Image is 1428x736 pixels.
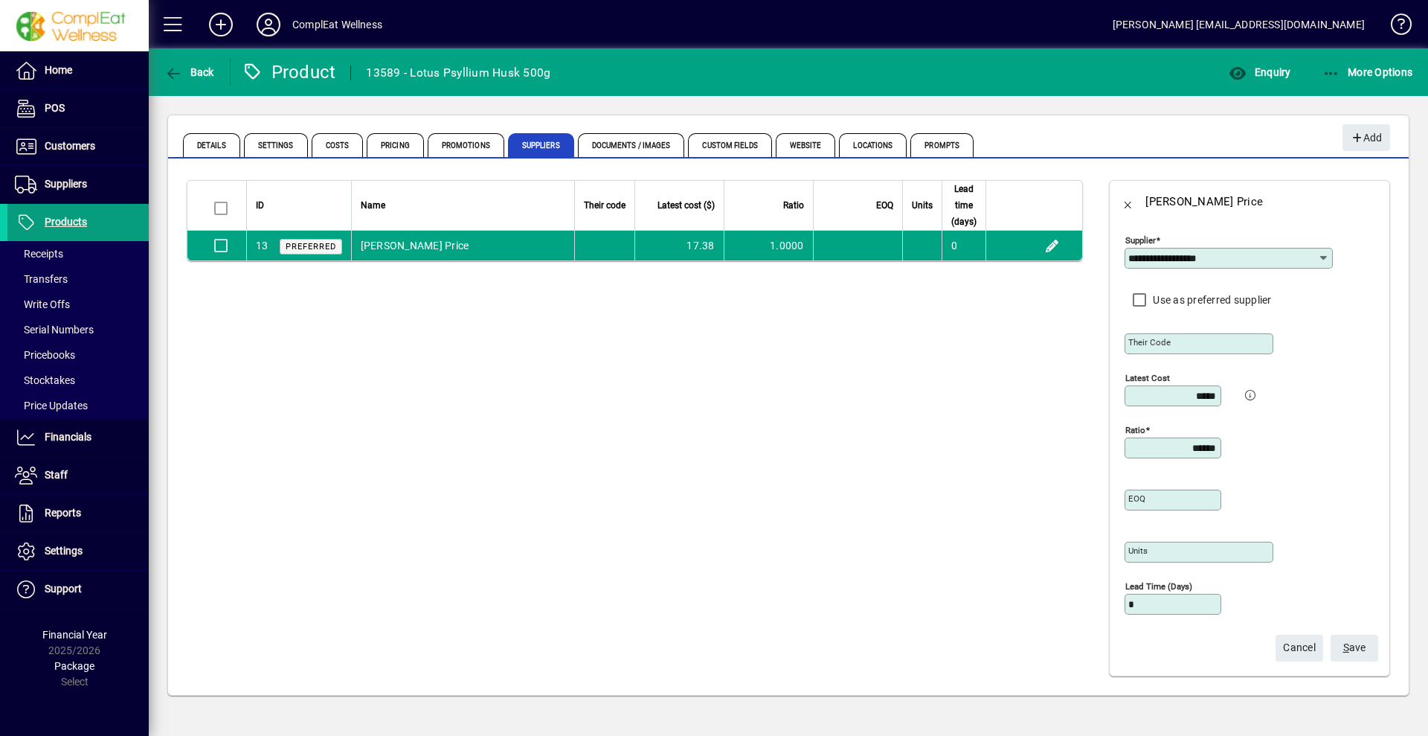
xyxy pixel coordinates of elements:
span: Price Updates [15,400,88,412]
span: Custom Fields [688,133,771,157]
span: Ratio [783,197,804,214]
label: Use as preferred supplier [1150,292,1271,307]
span: Products [45,216,87,228]
a: Price Updates [7,393,149,418]
span: Name [361,197,385,214]
span: Reports [45,507,81,519]
span: Promotions [428,133,504,157]
span: Units [912,197,933,214]
span: Enquiry [1229,66,1290,78]
a: Financials [7,419,149,456]
button: Enquiry [1225,59,1294,86]
span: ave [1343,636,1366,660]
td: 0 [942,231,986,260]
span: Write Offs [15,298,70,310]
a: Write Offs [7,292,149,317]
a: Serial Numbers [7,317,149,342]
a: Knowledge Base [1380,3,1409,51]
button: Back [1110,184,1145,220]
mat-label: Ratio [1125,425,1145,435]
app-page-header-button: Back [149,59,231,86]
span: Back [164,66,214,78]
span: Transfers [15,273,68,285]
span: Financial Year [42,629,107,641]
div: Product [242,60,336,84]
div: 13589 - Lotus Psyllium Husk 500g [366,61,550,85]
span: Suppliers [508,133,574,157]
span: Costs [312,133,364,157]
a: Settings [7,533,149,570]
td: [PERSON_NAME] Price [351,231,574,260]
a: Stocktakes [7,368,149,393]
a: Support [7,571,149,608]
span: ID [256,197,264,214]
span: EOQ [876,197,893,214]
td: 17.38 [634,231,724,260]
span: Staff [45,469,68,481]
span: Pricing [367,133,424,157]
span: Settings [45,545,83,557]
span: Pricebooks [15,349,75,361]
a: Reports [7,495,149,532]
mat-label: Units [1128,545,1148,556]
div: 13 [256,238,268,254]
span: Locations [839,133,907,157]
span: Receipts [15,248,63,260]
a: Pricebooks [7,342,149,368]
a: Receipts [7,241,149,266]
div: [PERSON_NAME] [EMAIL_ADDRESS][DOMAIN_NAME] [1113,13,1365,36]
span: Settings [244,133,308,157]
span: Lead time (days) [951,181,977,230]
span: Details [183,133,240,157]
span: S [1343,641,1349,653]
mat-label: Latest cost [1125,373,1170,383]
span: Documents / Images [578,133,685,157]
a: Suppliers [7,166,149,203]
span: Prompts [910,133,974,157]
button: Profile [245,11,292,38]
span: Home [45,64,72,76]
span: Suppliers [45,178,87,190]
button: Add [197,11,245,38]
mat-label: Supplier [1125,235,1156,246]
mat-label: Lead time (days) [1125,581,1192,592]
button: Cancel [1276,635,1323,662]
button: More Options [1319,59,1417,86]
a: Customers [7,128,149,165]
span: Cancel [1283,636,1316,660]
span: Financials [45,431,91,443]
mat-label: EOQ [1128,493,1145,504]
div: [PERSON_NAME] Price [1145,190,1263,214]
span: Website [776,133,836,157]
span: POS [45,102,65,114]
a: Transfers [7,266,149,292]
span: Support [45,583,82,595]
span: Serial Numbers [15,324,94,336]
span: More Options [1322,66,1413,78]
a: Home [7,52,149,89]
span: Preferred [286,242,336,252]
span: Add [1350,126,1382,150]
span: Stocktakes [15,374,75,386]
div: ComplEat Wellness [292,13,382,36]
a: Staff [7,457,149,494]
a: POS [7,90,149,127]
button: Add [1342,124,1390,151]
mat-label: Their code [1128,337,1171,348]
span: Latest cost ($) [657,197,715,214]
span: Their code [584,197,625,214]
span: Customers [45,140,95,152]
button: Back [161,59,218,86]
span: Package [54,660,94,672]
button: Save [1331,635,1378,662]
td: 1.0000 [724,231,813,260]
